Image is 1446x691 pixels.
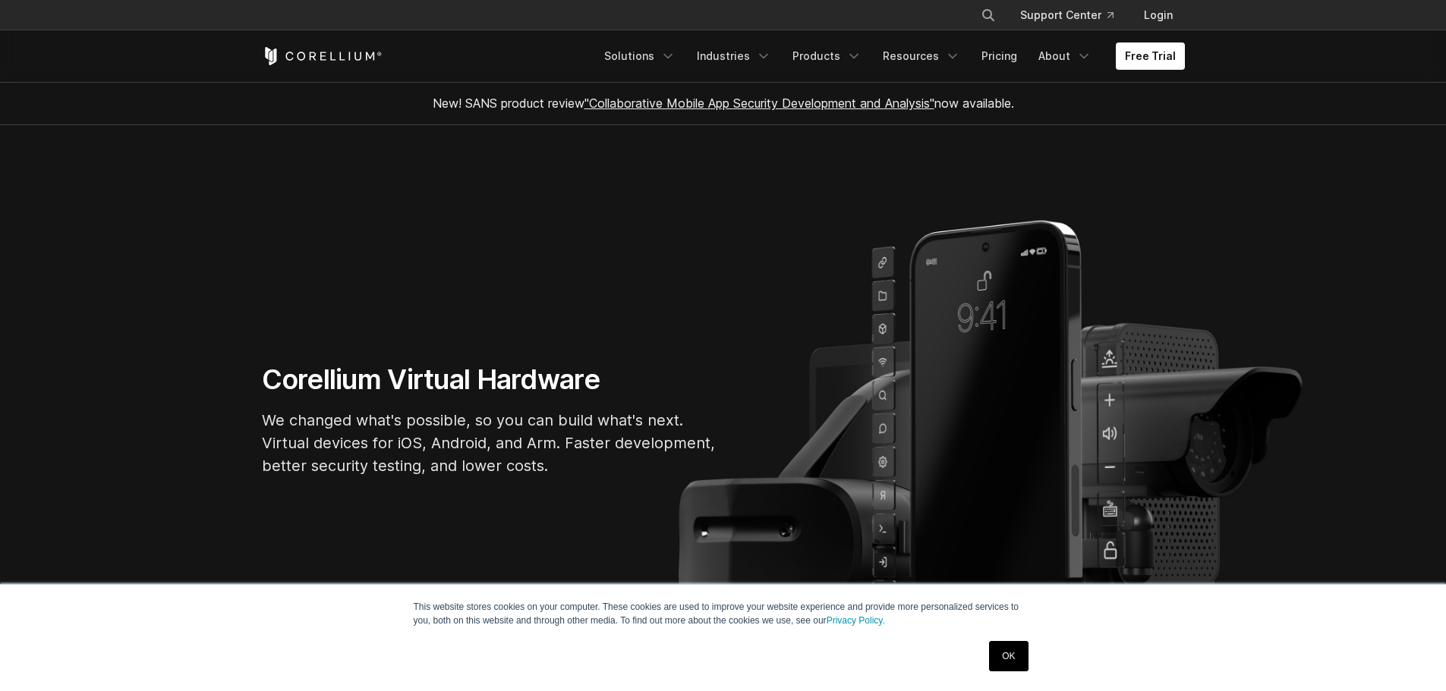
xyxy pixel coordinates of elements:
a: "Collaborative Mobile App Security Development and Analysis" [584,96,934,111]
h1: Corellium Virtual Hardware [262,363,717,397]
a: Pricing [972,42,1026,70]
span: New! SANS product review now available. [433,96,1014,111]
a: Support Center [1008,2,1126,29]
a: About [1029,42,1101,70]
a: Resources [874,42,969,70]
p: This website stores cookies on your computer. These cookies are used to improve your website expe... [414,600,1033,627]
a: Products [783,42,871,70]
div: Navigation Menu [962,2,1185,29]
p: We changed what's possible, so you can build what's next. Virtual devices for iOS, Android, and A... [262,409,717,477]
a: Privacy Policy. [827,615,885,626]
a: Free Trial [1116,42,1185,70]
a: OK [989,641,1028,671]
a: Industries [688,42,780,70]
a: Corellium Home [262,47,383,65]
button: Search [975,2,1002,29]
a: Solutions [595,42,685,70]
a: Login [1132,2,1185,29]
div: Navigation Menu [595,42,1185,70]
